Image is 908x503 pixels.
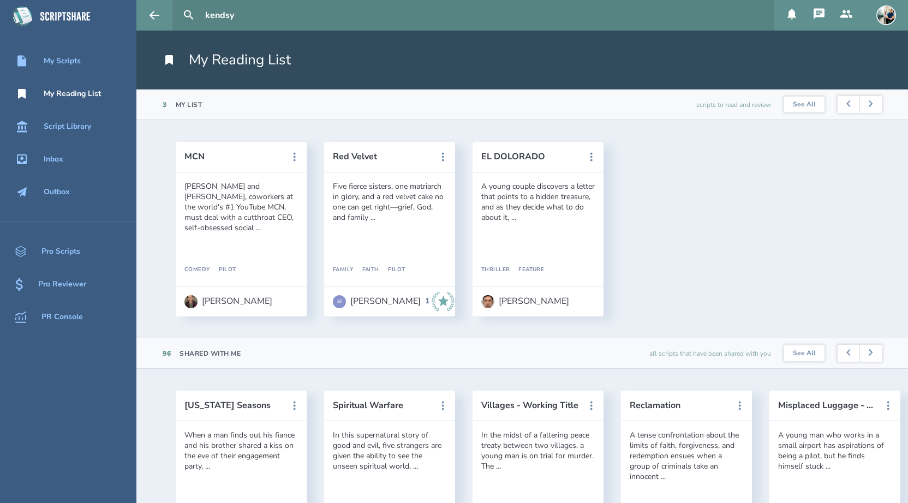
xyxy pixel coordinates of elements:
[333,400,431,410] button: Spiritual Warfare
[202,296,272,306] div: [PERSON_NAME]
[630,400,728,410] button: Reclamation
[176,100,202,109] div: My List
[696,89,771,119] div: scripts to read and review
[481,181,595,223] div: A young couple discovers a letter that points to a hidden treasure, and as they decide what to do...
[41,313,83,321] div: PR Console
[44,188,70,196] div: Outbox
[44,122,91,131] div: Script Library
[333,267,354,273] div: Family
[510,267,544,273] div: Feature
[163,349,171,358] div: 96
[41,247,80,256] div: Pro Scripts
[778,430,892,471] div: A young man who works in a small airport has aspirations of being a pilot, but he finds himself s...
[784,345,825,362] button: See All
[876,5,896,25] img: user_1673573717-crop.jpg
[333,152,431,161] button: Red Velvet
[38,280,86,289] div: Pro Reviewer
[784,97,825,113] button: See All
[481,267,510,273] div: Thriller
[44,89,101,98] div: My Reading List
[649,338,771,368] div: all scripts that have been shared with you
[499,296,569,306] div: [PERSON_NAME]
[354,267,379,273] div: Faith
[333,430,446,471] div: In this supernatural story of good and evil, five strangers are given the ability to see the unse...
[184,267,210,273] div: Comedy
[163,50,291,70] h1: My Reading List
[44,57,81,65] div: My Scripts
[481,295,494,308] img: user_1756948650-crop.jpg
[481,152,580,161] button: EL DOLORADO
[778,400,876,410] button: Misplaced Luggage - Working Title
[210,267,236,273] div: Pilot
[425,297,429,306] div: 1
[184,400,283,410] button: [US_STATE] Seasons
[350,296,421,306] div: [PERSON_NAME]
[333,295,346,308] div: SF
[184,295,198,308] img: user_1711333522-crop.jpg
[184,181,298,233] div: [PERSON_NAME] and [PERSON_NAME], coworkers at the world's #1 YouTube MCN, must deal with a cutthr...
[184,152,283,161] button: MCN
[379,267,405,273] div: Pilot
[184,430,298,471] div: When a man finds out his fiance and his brother shared a kiss on the eve of their engagement part...
[333,290,421,314] a: SF[PERSON_NAME]
[163,100,167,109] div: 3
[481,430,595,471] div: In the midst of a faltering peace treaty between two villages, a young man is on trial for murder...
[481,400,580,410] button: Villages - Working Title
[630,430,743,482] div: A tense confrontation about the limits of faith, forgiveness, and redemption ensues when a group ...
[425,292,455,312] div: 1 Industry Recommends
[180,349,241,358] div: Shared With Me
[333,181,446,223] div: Five fierce sisters, one matriarch in glory, and a red velvet cake no one can get right—grief, Go...
[481,290,569,314] a: [PERSON_NAME]
[184,290,272,314] a: [PERSON_NAME]
[44,155,63,164] div: Inbox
